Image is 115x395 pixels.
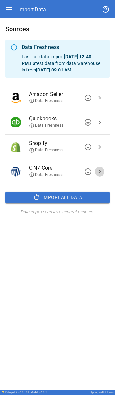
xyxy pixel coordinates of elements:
[22,54,91,66] b: [DATE] 12:40 PM
[29,90,94,98] span: Amazon Seller
[11,166,21,177] img: CIN7 Core
[11,142,21,152] img: Shopify
[18,6,46,13] div: Import Data
[33,193,41,201] span: sync
[5,391,29,394] div: Drivepoint
[29,147,63,153] span: Data Freshness
[29,123,63,128] span: Data Freshness
[29,98,63,104] span: Data Freshness
[96,143,103,151] span: chevron_right
[29,172,63,178] span: Data Freshness
[84,118,92,126] span: downloading
[36,67,73,72] b: [DATE] 09:01 AM .
[84,143,92,151] span: downloading
[42,193,82,202] span: Import All Data
[29,115,94,123] span: Quickbooks
[29,164,94,172] span: CIN7 Core
[84,168,92,176] span: downloading
[96,94,103,102] span: chevron_right
[84,94,92,102] span: downloading
[22,43,104,51] div: Data Freshness
[5,192,110,204] button: Import All Data
[96,168,103,176] span: chevron_right
[5,24,110,34] h6: Sources
[96,118,103,126] span: chevron_right
[39,391,47,394] span: v 5.0.2
[31,391,47,394] div: Model
[29,139,94,147] span: Shopify
[11,117,21,127] img: Quickbooks
[11,93,21,103] img: Amazon Seller
[5,209,110,216] h6: Data import can take several minutes.
[91,391,114,394] div: Spring and Mulberry
[22,53,104,73] p: Last full data import . Latest data from data warehouse is from
[1,391,4,393] img: Drivepoint
[18,391,29,394] span: v 6.0.109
